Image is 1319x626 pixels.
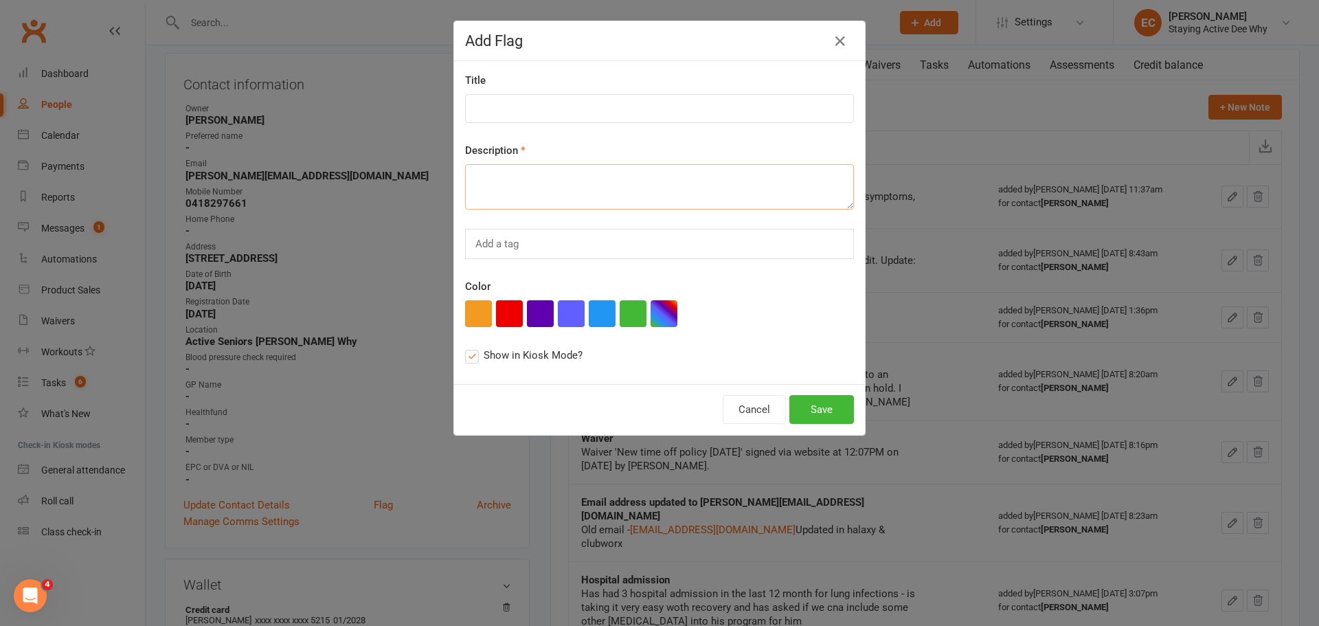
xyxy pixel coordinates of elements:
label: Color [465,278,491,295]
button: Save [789,395,854,424]
span: 4 [42,579,53,590]
h4: Add Flag [465,32,854,49]
span: Show in Kiosk Mode? [484,347,583,361]
iframe: Intercom live chat [14,579,47,612]
button: Cancel [723,395,786,424]
button: Close [829,30,851,52]
label: Title [465,72,486,89]
input: Add a tag [474,235,523,253]
label: Description [465,142,526,159]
